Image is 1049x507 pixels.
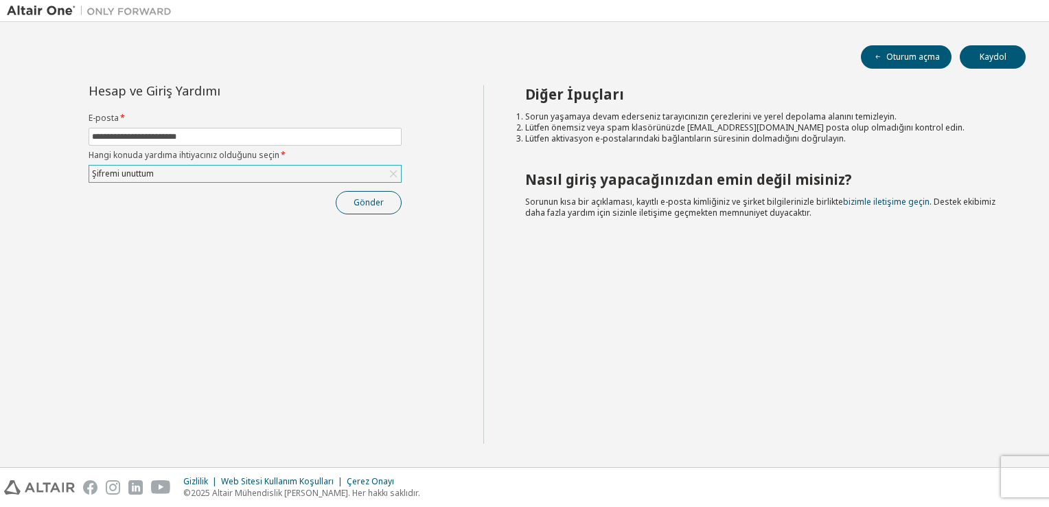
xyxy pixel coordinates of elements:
[89,112,119,124] font: E-posta
[7,4,178,18] img: Altair Bir
[525,170,1002,188] h2: Nasıl giriş yapacağınızdan emin değil misiniz?
[183,487,420,499] p: ©
[89,166,401,182] div: Şifremi unuttum
[336,191,402,214] button: Gönder
[4,480,75,495] img: altair_logo.svg
[128,480,143,495] img: linkedin.svg
[83,480,97,495] img: facebook.svg
[191,487,420,499] font: 2025 Altair Mühendislik [PERSON_NAME]. Her hakkı saklıdır.
[525,85,1002,103] h2: Diğer İpuçları
[843,196,930,207] a: bizimle iletişime geçin
[221,476,347,487] div: Web Sitesi Kullanım Koşulları
[90,166,156,181] div: Şifremi unuttum
[151,480,171,495] img: youtube.svg
[886,52,940,63] font: Oturum açma
[960,45,1026,69] button: Kaydol
[861,45,952,69] button: Oturum açma
[89,85,339,96] div: Hesap ve Giriş Yardımı
[347,476,402,487] div: Çerez Onayı
[525,111,1002,122] li: Sorun yaşamaya devam ederseniz tarayıcınızın çerezlerini ve yerel depolama alanını temizleyin.
[525,122,1002,133] li: Lütfen önemsiz veya spam klasörünüzde [EMAIL_ADDRESS][DOMAIN_NAME] posta olup olmadığını kontrol ...
[106,480,120,495] img: instagram.svg
[89,149,279,161] font: Hangi konuda yardıma ihtiyacınız olduğunu seçin
[525,133,1002,144] li: Lütfen aktivasyon e-postalarındaki bağlantıların süresinin dolmadığını doğrulayın.
[525,196,995,218] span: Sorunun kısa bir açıklaması, kayıtlı e-posta kimliğiniz ve şirket bilgilerinizle birlikte . Deste...
[183,476,221,487] div: Gizlilik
